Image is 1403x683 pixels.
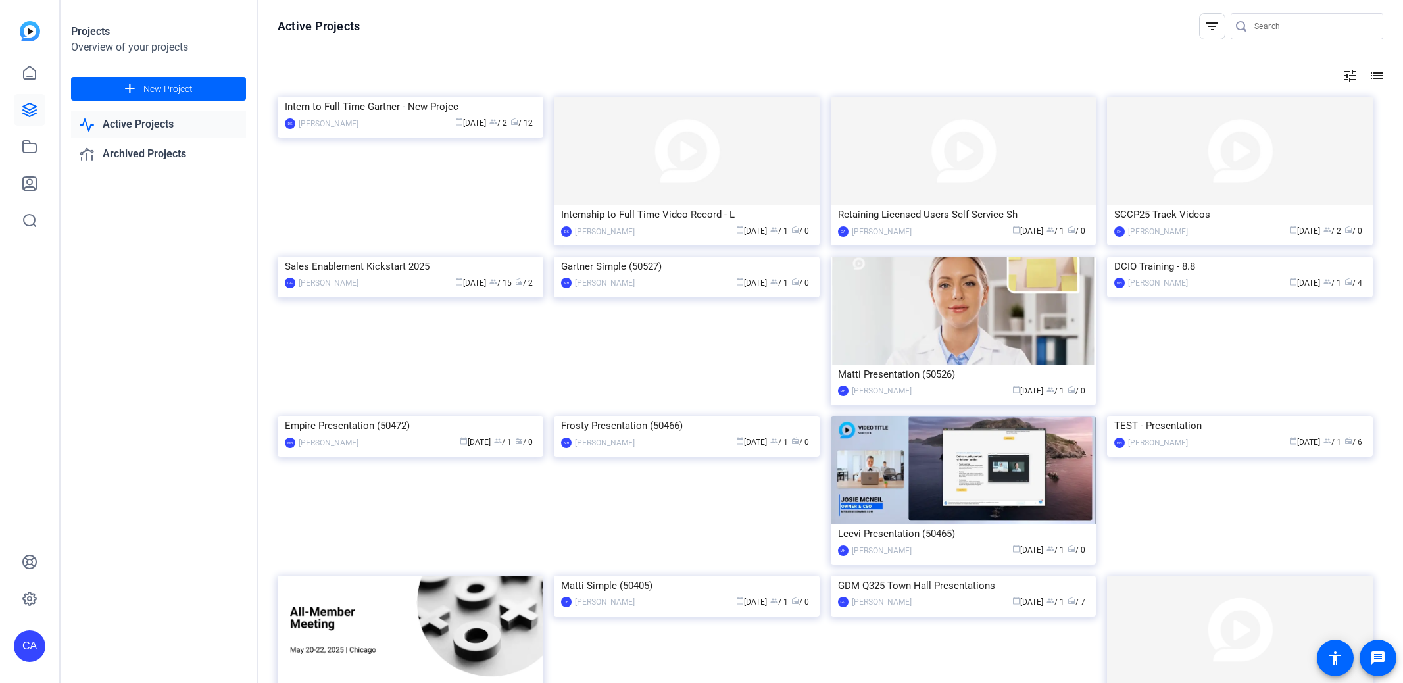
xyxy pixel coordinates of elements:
button: New Project [71,77,246,101]
span: / 0 [791,438,809,447]
span: calendar_today [1012,545,1020,553]
span: calendar_today [460,437,468,445]
div: Internship to Full Time Video Record - L [561,205,812,224]
span: [DATE] [736,278,767,288]
span: / 1 [1046,226,1064,236]
span: calendar_today [455,118,463,126]
div: [PERSON_NAME] [299,117,358,130]
span: radio [1344,278,1352,286]
span: calendar_today [736,437,744,445]
span: group [1323,278,1331,286]
span: / 0 [1344,226,1362,236]
div: Retaining Licensed Users Self Service Sh [838,205,1089,224]
div: DK [561,226,572,237]
span: radio [510,118,518,126]
div: [PERSON_NAME] [575,436,635,449]
span: / 2 [1323,226,1341,236]
span: radio [1344,437,1352,445]
span: / 12 [510,118,533,128]
div: [PERSON_NAME] [852,384,912,397]
div: RH [1114,226,1125,237]
div: [PERSON_NAME] [1128,276,1188,290]
span: / 0 [791,597,809,607]
span: radio [791,437,799,445]
div: Projects [71,24,246,39]
span: New Project [143,82,193,96]
span: [DATE] [1012,545,1043,555]
span: / 6 [1344,438,1362,447]
span: / 0 [1068,226,1085,236]
div: [PERSON_NAME] [852,595,912,609]
span: calendar_today [1012,226,1020,234]
div: MH [838,386,849,396]
span: group [770,226,778,234]
div: MH [838,545,849,556]
mat-icon: accessibility [1327,650,1343,666]
span: calendar_today [1289,226,1297,234]
span: radio [791,278,799,286]
div: DCIO Training - 8.8 [1114,257,1366,276]
span: calendar_today [736,278,744,286]
span: calendar_today [1012,597,1020,605]
div: Empire Presentation (50472) [285,416,536,436]
div: MH [285,438,295,448]
span: group [770,437,778,445]
span: calendar_today [736,226,744,234]
span: group [1323,437,1331,445]
span: [DATE] [1012,597,1043,607]
div: Gartner Simple (50527) [561,257,812,276]
img: blue-gradient.svg [20,21,40,41]
div: MH [561,438,572,448]
div: [PERSON_NAME] [852,225,912,238]
span: / 7 [1068,597,1085,607]
span: / 0 [791,278,809,288]
span: calendar_today [1289,278,1297,286]
div: Intern to Full Time Gartner - New Projec [285,97,536,116]
mat-icon: add [122,81,138,97]
span: radio [791,597,799,605]
span: / 1 [1046,597,1064,607]
span: group [1046,545,1054,553]
span: radio [1068,386,1075,393]
span: / 2 [515,278,533,288]
div: CA [838,226,849,237]
span: group [489,278,497,286]
span: calendar_today [1289,437,1297,445]
div: [PERSON_NAME] [852,544,912,557]
div: CA [14,630,45,662]
mat-icon: message [1370,650,1386,666]
span: group [770,597,778,605]
span: group [494,437,502,445]
h1: Active Projects [278,18,360,34]
div: SCCP25 Track Videos [1114,205,1366,224]
span: radio [1068,545,1075,553]
div: [PERSON_NAME] [1128,436,1188,449]
span: calendar_today [1012,386,1020,393]
span: radio [1068,597,1075,605]
span: group [1046,226,1054,234]
span: / 0 [1068,386,1085,395]
span: group [1323,226,1331,234]
span: calendar_today [455,278,463,286]
span: group [770,278,778,286]
div: [PERSON_NAME] [1128,225,1188,238]
div: MH [1114,278,1125,288]
span: [DATE] [1289,438,1320,447]
span: [DATE] [455,118,486,128]
span: / 1 [494,438,512,447]
div: GG [838,597,849,607]
span: [DATE] [736,438,767,447]
span: radio [791,226,799,234]
div: DK [285,118,295,129]
div: Frosty Presentation (50466) [561,416,812,436]
span: / 1 [1323,438,1341,447]
mat-icon: list [1367,68,1383,84]
mat-icon: filter_list [1204,18,1220,34]
span: / 1 [770,597,788,607]
div: GDM Q325 Town Hall Presentations [838,576,1089,595]
div: GG [285,278,295,288]
a: Archived Projects [71,141,246,168]
span: [DATE] [1289,278,1320,288]
span: / 1 [770,226,788,236]
span: [DATE] [1012,386,1043,395]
